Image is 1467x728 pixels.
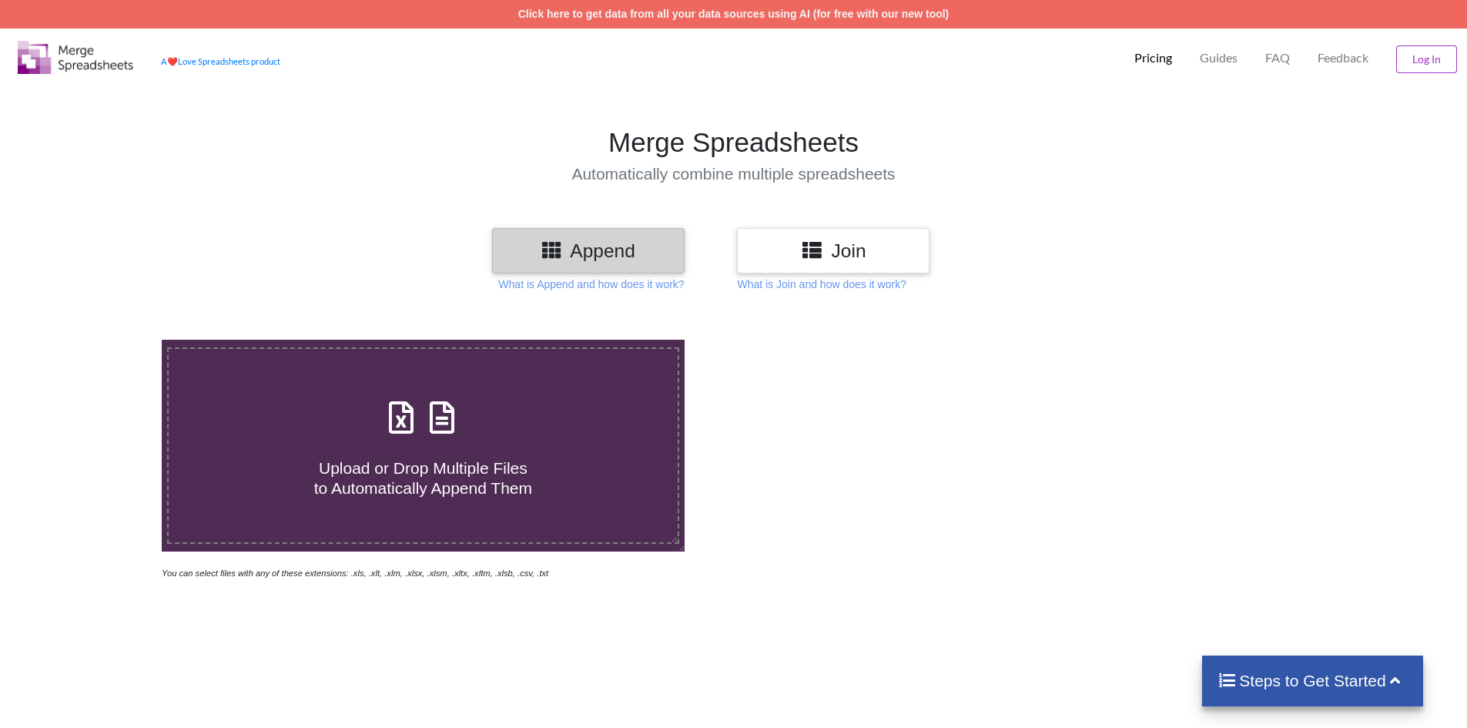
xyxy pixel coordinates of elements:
span: Feedback [1318,52,1368,64]
p: Pricing [1134,50,1172,66]
img: Logo.png [18,41,133,74]
p: What is Append and how does it work? [498,277,684,292]
button: Log In [1396,45,1457,73]
p: FAQ [1265,50,1290,66]
h3: Append [504,240,673,262]
i: You can select files with any of these extensions: .xls, .xlt, .xlm, .xlsx, .xlsm, .xltx, .xltm, ... [162,569,548,578]
h3: Join [749,240,918,262]
a: AheartLove Spreadsheets product [161,56,280,66]
h4: Steps to Get Started [1217,671,1408,690]
span: Upload or Drop Multiple Files to Automatically Append Them [314,459,532,496]
p: What is Join and how does it work? [737,277,906,292]
a: Click here to get data from all your data sources using AI (for free with our new tool) [518,8,950,20]
span: heart [167,56,178,66]
p: Guides [1200,50,1238,66]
